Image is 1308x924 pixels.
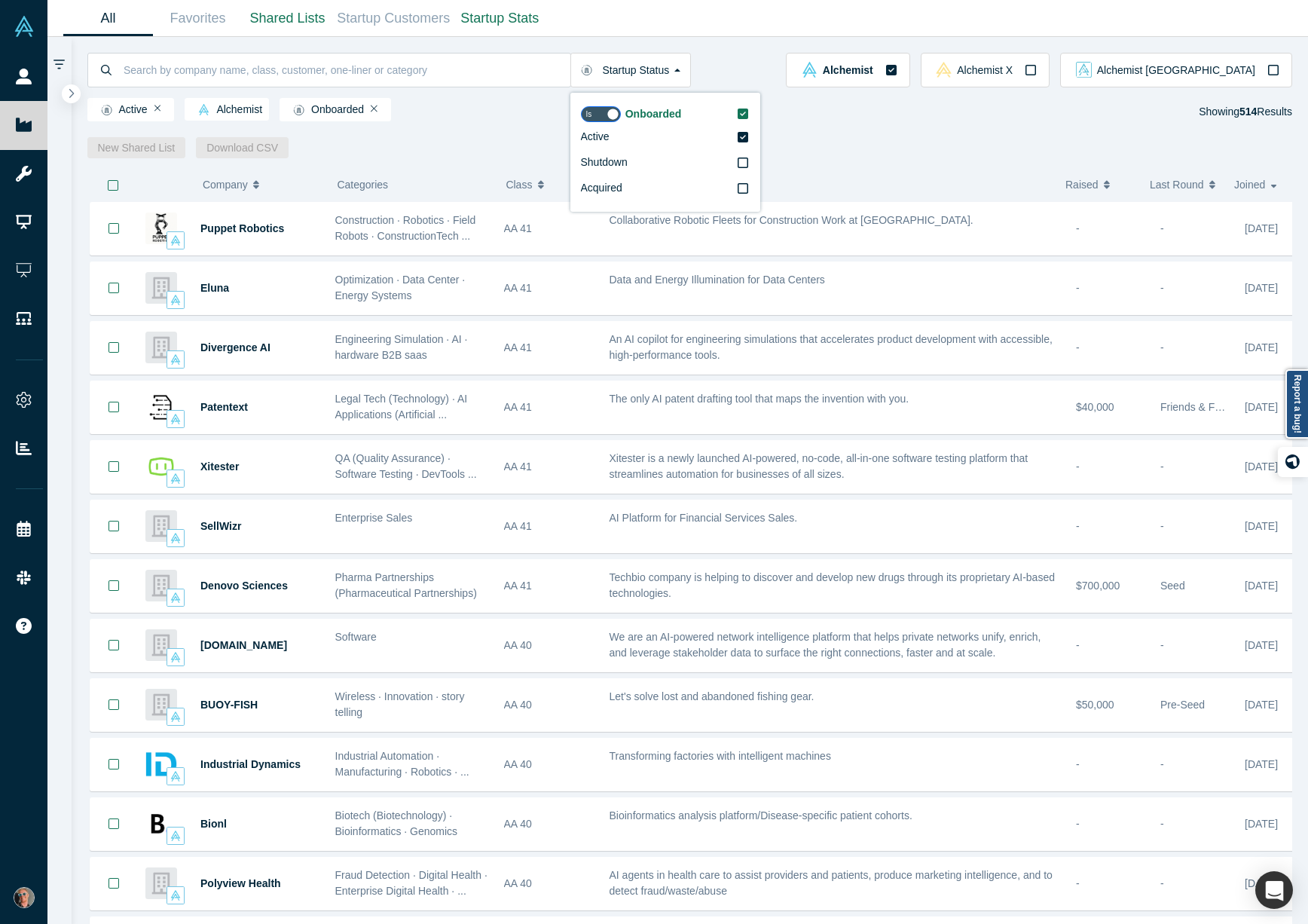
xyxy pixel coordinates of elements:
[1245,818,1278,830] span: [DATE]
[1076,401,1114,413] span: $40,000
[504,381,594,433] div: AA 41
[332,1,455,36] a: Startup Customers
[504,203,594,255] div: AA 41
[1076,62,1092,78] img: alchemist_aj Vault Logo
[957,65,1013,75] span: Alchemist X
[371,103,377,114] button: Remove Filter
[504,560,594,612] div: AA 41
[145,272,177,304] img: Eluna's Logo
[335,809,458,837] span: Biotech (Biotechnology) · Bioinformatics · Genomics
[198,104,209,115] img: alchemist Vault Logo
[610,690,814,702] span: Let's solve lost and abandoned fishing gear.
[1097,65,1255,75] span: Alchemist [GEOGRAPHIC_DATA]
[154,103,161,114] button: Remove Filter
[1245,699,1278,711] span: [DATE]
[1285,369,1308,439] a: Report a bug!
[335,869,487,897] span: Fraud Detection · Digital Health · Enterprise Digital Health · ...
[1239,106,1257,118] strong: 514
[1076,639,1080,651] span: -
[610,571,1055,599] span: Techbio company is helping to discover and develop new drugs through its proprietary AI-based tec...
[335,333,468,361] span: Engineering Simulation · AI · hardware B2B saas
[90,679,137,731] button: Bookmark
[504,798,594,850] div: AA 40
[1160,341,1164,353] span: -
[786,53,909,87] button: alchemist Vault LogoAlchemist
[1245,639,1278,651] span: [DATE]
[625,103,750,124] button: Onboarded
[145,332,177,363] img: Divergence AI's Logo
[90,381,137,433] button: Bookmark
[1060,53,1292,87] button: alchemist_aj Vault LogoAlchemist [GEOGRAPHIC_DATA]
[936,62,952,78] img: alchemistx Vault Logo
[1245,758,1278,770] span: [DATE]
[823,65,873,75] span: Alchemist
[1160,758,1164,770] span: -
[504,262,594,314] div: AA 41
[1160,222,1164,234] span: -
[286,104,364,116] span: Onboarded
[581,156,628,168] span: Shutdown
[1076,460,1080,473] span: -
[196,137,289,158] button: Download CSV
[1076,818,1080,830] span: -
[506,169,532,200] span: Class
[504,441,594,493] div: AA 41
[581,130,610,142] span: Active
[101,104,112,116] img: Startup status
[203,169,313,200] button: Company
[335,750,469,778] span: Industrial Automation · Manufacturing · Robotics · ...
[335,571,477,615] span: Pharma Partnerships (Pharmaceutical Partnerships) ...
[14,16,35,37] img: Alchemist Vault Logo
[1076,758,1080,770] span: -
[170,354,181,365] img: alchemist Vault Logo
[145,391,177,423] img: Patentext's Logo
[1245,580,1278,592] span: [DATE]
[170,473,181,484] img: alchemist Vault Logo
[200,580,288,592] a: Denovo Sciences
[1234,169,1282,200] button: Joined
[1245,520,1278,532] span: [DATE]
[200,282,229,294] a: Eluna
[504,739,594,791] div: AA 40
[504,679,594,731] div: AA 40
[170,533,181,543] img: alchemist Vault Logo
[610,869,1053,897] span: AI agents in health care to assist providers and patients, produce marketing intelligence, and to...
[200,520,241,532] span: SellWizr
[1065,169,1099,200] span: Raised
[90,262,137,314] button: Bookmark
[1160,401,1239,413] span: Friends & Family
[90,322,137,374] button: Bookmark
[1245,282,1278,294] span: [DATE]
[200,222,284,234] a: Puppet Robotics
[1234,169,1265,200] span: Joined
[506,169,588,200] button: Class
[611,169,1050,200] button: Description
[200,341,270,353] a: Divergence AI
[1199,106,1292,118] span: Showing Results
[200,877,281,889] a: Polyview Health
[625,109,682,119] span: Onboarded
[1160,580,1185,592] span: Seed
[1245,460,1278,473] span: [DATE]
[145,689,177,721] img: BUOY-FISH's Logo
[170,592,181,603] img: alchemist Vault Logo
[335,393,468,421] span: Legal Tech (Technology) · AI Applications (Artificial ...
[200,818,227,830] a: Bionl
[200,758,301,770] span: Industrial Dynamics
[63,1,153,36] a: All
[90,560,137,612] button: Bookmark
[335,214,476,242] span: Construction · Robotics · Field Robots · ConstructionTech ...
[145,570,177,601] img: Denovo Sciences's Logo
[170,890,181,901] img: alchemist Vault Logo
[145,808,177,840] img: Bionl's Logo
[335,690,465,718] span: Wireless · Innovation · story telling
[170,295,181,305] img: alchemist Vault Logo
[200,699,258,711] a: BUOY-FISH
[170,711,181,722] img: alchemist Vault Logo
[1150,169,1204,200] span: Last Round
[1076,699,1114,711] span: $50,000
[1245,222,1278,234] span: [DATE]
